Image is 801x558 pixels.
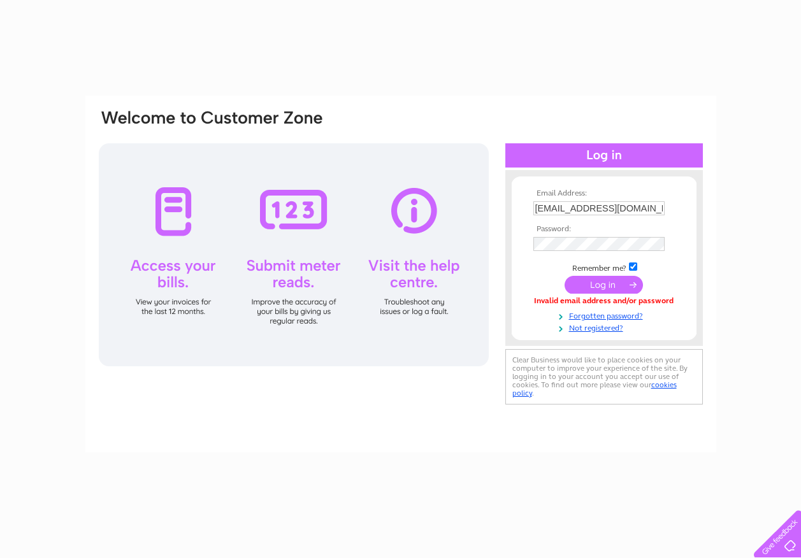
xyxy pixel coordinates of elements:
[565,276,643,294] input: Submit
[530,189,678,198] th: Email Address:
[512,380,677,397] a: cookies policy
[533,309,678,321] a: Forgotten password?
[533,321,678,333] a: Not registered?
[530,225,678,234] th: Password:
[533,297,675,306] div: Invalid email address and/or password
[530,261,678,273] td: Remember me?
[505,349,703,404] div: Clear Business would like to place cookies on your computer to improve your experience of the sit...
